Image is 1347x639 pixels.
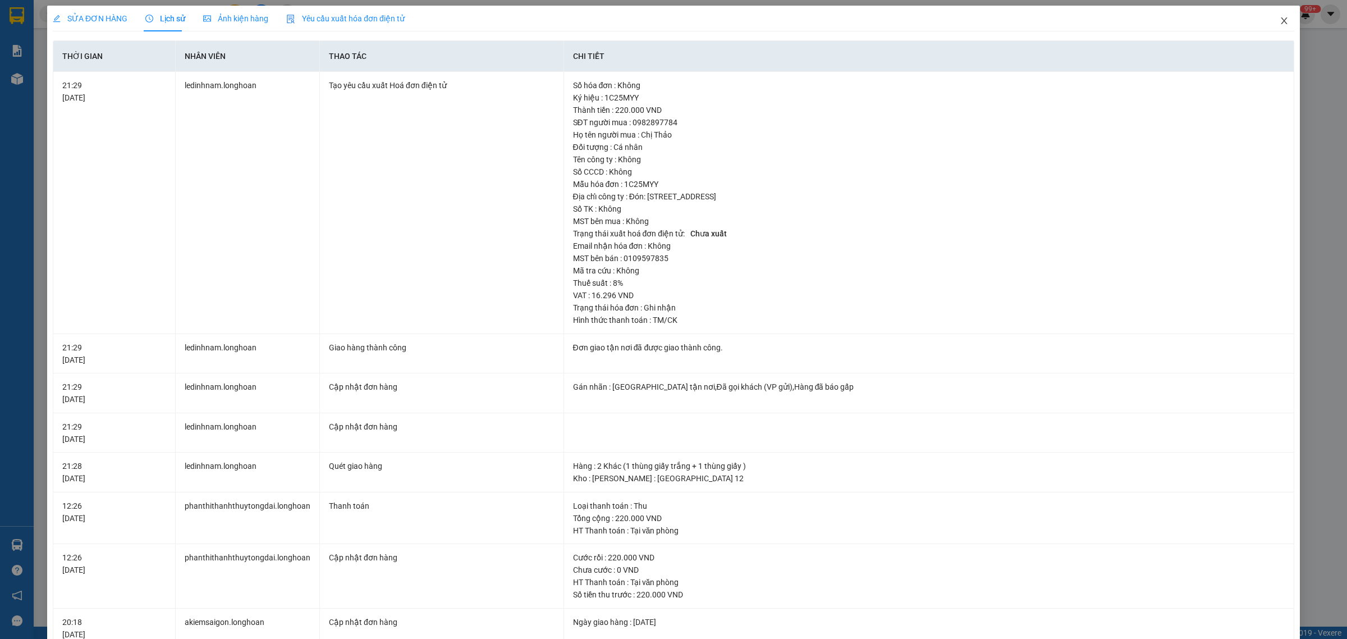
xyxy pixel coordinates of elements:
div: 21:29 [DATE] [62,79,166,104]
div: Thanh toán [329,500,555,512]
div: Email nhận hóa đơn : Không [573,240,1285,252]
span: close [1280,16,1289,25]
span: clock-circle [145,15,153,22]
div: Đơn giao tận nơi đã được giao thành công. [573,341,1285,354]
td: ledinhnam.longhoan [176,334,320,374]
div: Cập nhật đơn hàng [329,551,555,564]
div: Chưa cước : 0 VND [573,564,1285,576]
span: SỬA ĐƠN HÀNG [53,14,127,23]
div: Hàng : 2 Khác (1 thùng giấy trắng + 1 thùng giấy ) [573,460,1285,472]
div: MST bên bán : 0109597835 [573,252,1285,264]
div: Tổng cộng : 220.000 VND [573,512,1285,524]
th: Nhân viên [176,41,320,72]
div: Thành tiền : 220.000 VND [573,104,1285,116]
span: Lịch sử [145,14,185,23]
td: phanthithanhthuytongdai.longhoan [176,492,320,545]
div: Cập nhật đơn hàng [329,421,555,433]
div: Thuế suất : 8% [573,277,1285,289]
div: Địa chỉ công ty : Đón: [STREET_ADDRESS] [573,190,1285,203]
div: Số tiền thu trước : 220.000 VND [573,588,1285,601]
td: ledinhnam.longhoan [176,413,320,453]
div: Ngày giao hàng : [DATE] [573,616,1285,628]
div: 21:28 [DATE] [62,460,166,485]
div: Cước rồi : 220.000 VND [573,551,1285,564]
div: Tên công ty : Không [573,153,1285,166]
div: Mẫu hóa đơn : 1C25MYY [573,178,1285,190]
div: Họ tên người mua : Chị Thảo [573,129,1285,141]
span: Chưa xuất [686,228,731,239]
div: VAT : 16.296 VND [573,289,1285,302]
td: ledinhnam.longhoan [176,373,320,413]
div: Số TK : Không [573,203,1285,215]
div: HT Thanh toán : Tại văn phòng [573,524,1285,537]
div: Loại thanh toán : Thu [573,500,1285,512]
div: MST bên mua : Không [573,215,1285,227]
div: Đối tượng : Cá nhân [573,141,1285,153]
div: Cập nhật đơn hàng [329,381,555,393]
div: SĐT người mua : 0982897784 [573,116,1285,129]
div: 12:26 [DATE] [62,500,166,524]
img: icon [286,15,295,24]
div: Gán nhãn : [GEOGRAPHIC_DATA] tận nơi,Đã gọi khách (VP gửi),Hàng đã báo gấp [573,381,1285,393]
th: Thời gian [53,41,176,72]
td: phanthithanhthuytongdai.longhoan [176,544,320,609]
div: Cập nhật đơn hàng [329,616,555,628]
div: Số CCCD : Không [573,166,1285,178]
div: Hình thức thanh toán : TM/CK [573,314,1285,326]
div: Kho : [PERSON_NAME] : [GEOGRAPHIC_DATA] 12 [573,472,1285,485]
div: 12:26 [DATE] [62,551,166,576]
div: Tạo yêu cầu xuất Hoá đơn điện tử [329,79,555,92]
div: 21:29 [DATE] [62,381,166,405]
div: Số hóa đơn : Không [573,79,1285,92]
span: picture [203,15,211,22]
div: 21:29 [DATE] [62,341,166,366]
div: Mã tra cứu : Không [573,264,1285,277]
span: edit [53,15,61,22]
div: Quét giao hàng [329,460,555,472]
div: 21:29 [DATE] [62,421,166,445]
td: ledinhnam.longhoan [176,72,320,334]
div: Giao hàng thành công [329,341,555,354]
th: Thao tác [320,41,564,72]
th: Chi tiết [564,41,1294,72]
td: ledinhnam.longhoan [176,453,320,492]
span: Ảnh kiện hàng [203,14,268,23]
div: Ký hiệu : 1C25MYY [573,92,1285,104]
div: Trạng thái hóa đơn : Ghi nhận [573,302,1285,314]
span: Yêu cầu xuất hóa đơn điện tử [286,14,405,23]
button: Close [1268,6,1300,37]
div: Trạng thái xuất hoá đơn điện tử : [573,227,1285,240]
div: HT Thanh toán : Tại văn phòng [573,576,1285,588]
